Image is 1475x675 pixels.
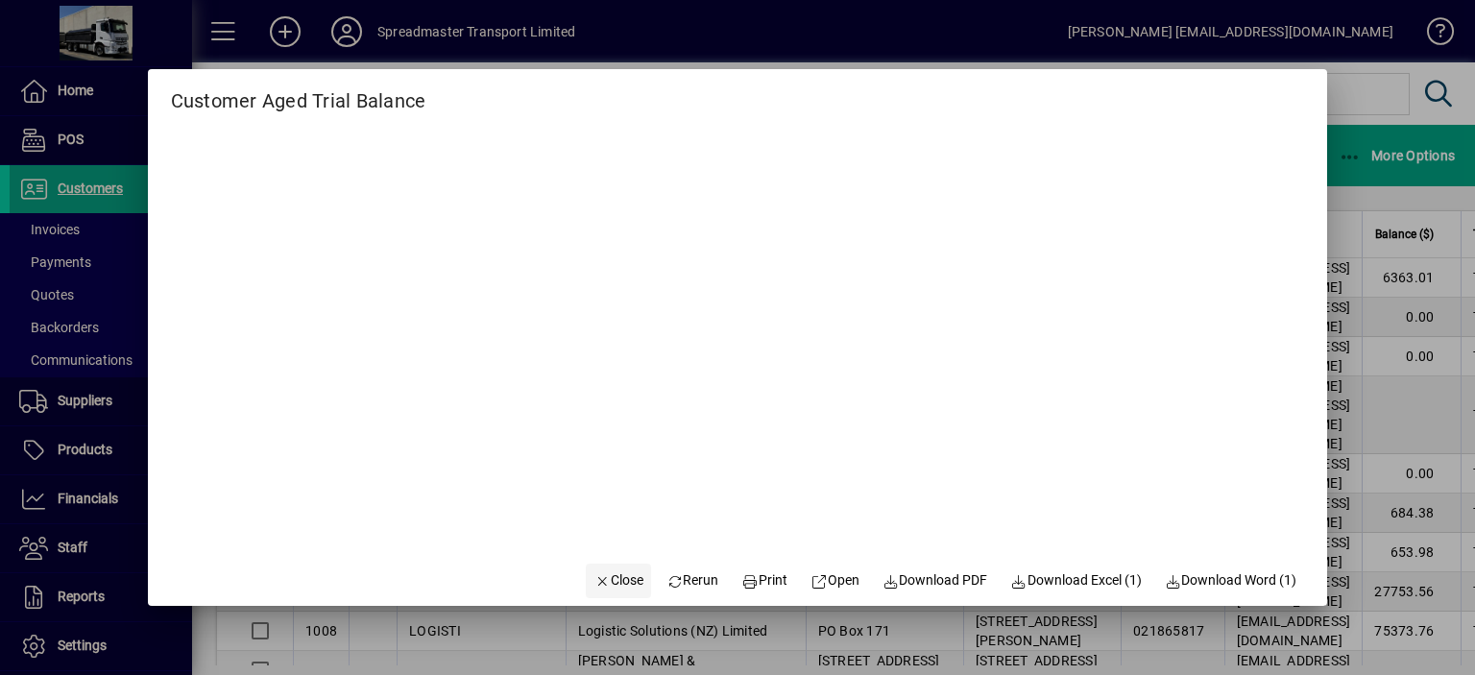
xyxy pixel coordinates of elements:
[1165,570,1297,591] span: Download Word (1)
[803,564,867,598] a: Open
[810,570,859,591] span: Open
[666,570,719,591] span: Rerun
[1157,564,1305,598] button: Download Word (1)
[1010,570,1142,591] span: Download Excel (1)
[742,570,788,591] span: Print
[586,564,651,598] button: Close
[734,564,795,598] button: Print
[148,69,449,116] h2: Customer Aged Trial Balance
[1003,564,1149,598] button: Download Excel (1)
[875,564,996,598] a: Download PDF
[593,570,643,591] span: Close
[883,570,988,591] span: Download PDF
